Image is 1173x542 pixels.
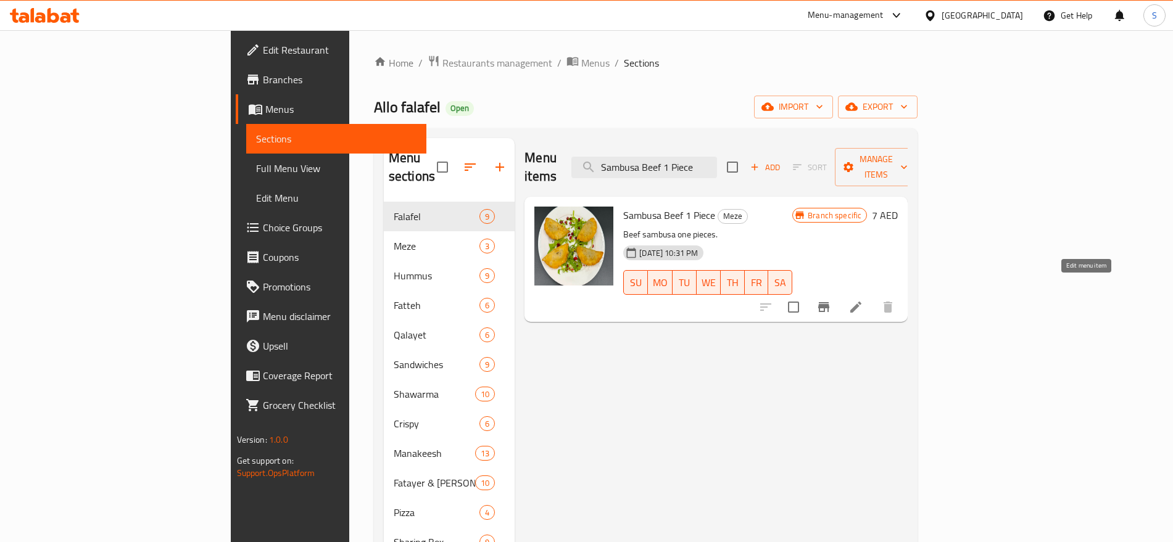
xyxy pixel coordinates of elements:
a: Promotions [236,272,426,302]
span: Full Menu View [256,161,417,176]
div: Menu-management [808,8,884,23]
span: Branches [263,72,417,87]
span: Menus [581,55,610,70]
a: Upsell [236,331,426,361]
div: Manakeesh13 [384,438,515,468]
span: Manage items [845,152,908,183]
div: Crispy [394,416,479,431]
a: Menus [236,94,426,124]
span: Shawarma [394,387,475,401]
button: Add [745,158,785,177]
span: Add item [745,158,785,177]
span: export [848,99,908,115]
span: Restaurants management [442,55,552,70]
div: Qalayet6 [384,320,515,350]
span: 9 [480,359,494,371]
button: import [754,96,833,118]
span: 6 [480,418,494,430]
h6: 7 AED [872,207,898,224]
span: Pizza [394,505,479,520]
button: Manage items [835,148,918,186]
div: items [479,505,495,520]
span: Sort sections [455,152,485,182]
a: Support.OpsPlatform [237,465,315,481]
div: Fatteh6 [384,290,515,320]
div: items [479,416,495,431]
span: Promotions [263,279,417,294]
span: Fatteh [394,298,479,313]
div: Qalayet [394,327,479,342]
span: Edit Restaurant [263,43,417,57]
span: S [1152,9,1157,22]
div: items [475,387,495,401]
span: Add [748,160,782,175]
span: Manakeesh [394,446,475,461]
div: items [475,446,495,461]
span: 10 [476,477,494,489]
li: / [557,55,562,70]
h2: Menu items [524,149,557,186]
span: Sections [624,55,659,70]
div: Hummus9 [384,261,515,290]
span: Meze [394,239,479,253]
span: 4 [480,507,494,519]
p: Beef sambusa one pieces. [623,227,792,242]
div: Open [446,101,474,116]
span: 10 [476,388,494,400]
span: Sandwiches [394,357,479,372]
a: Restaurants management [428,55,552,71]
span: [DATE] 10:31 PM [634,247,703,259]
span: 13 [476,448,494,459]
a: Branches [236,65,426,94]
span: Select section [719,154,745,180]
span: Sections [256,131,417,146]
span: 1.0.0 [269,432,288,448]
span: MO [653,274,668,292]
span: Coupons [263,250,417,265]
input: search [571,157,717,178]
span: Edit Menu [256,191,417,205]
div: Meze3 [384,231,515,261]
a: Sections [246,124,426,154]
div: items [479,357,495,372]
div: Shawarma10 [384,379,515,409]
button: MO [648,270,673,295]
div: Falafel [394,209,479,224]
div: Meze [718,209,748,224]
span: 6 [480,329,494,341]
button: Add section [485,152,515,182]
span: Meze [718,209,747,223]
button: TH [721,270,745,295]
span: Choice Groups [263,220,417,235]
button: FR [745,270,769,295]
span: FR [750,274,764,292]
div: items [479,209,495,224]
span: Allo falafel [374,93,441,121]
li: / [615,55,619,70]
a: Menu disclaimer [236,302,426,331]
span: Open [446,103,474,113]
span: Hummus [394,268,479,283]
span: Coverage Report [263,368,417,383]
button: SA [768,270,792,295]
button: Branch-specific-item [809,292,839,322]
div: items [479,268,495,283]
span: 6 [480,300,494,311]
span: TH [726,274,740,292]
button: delete [873,292,903,322]
button: WE [697,270,721,295]
button: SU [623,270,648,295]
div: Sandwiches9 [384,350,515,379]
span: Select all sections [429,154,455,180]
span: Sambusa Beef 1 Piece [623,206,715,224]
span: Version: [237,432,267,448]
span: Grocery Checklist [263,398,417,413]
div: Pizza4 [384,498,515,527]
button: export [838,96,918,118]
